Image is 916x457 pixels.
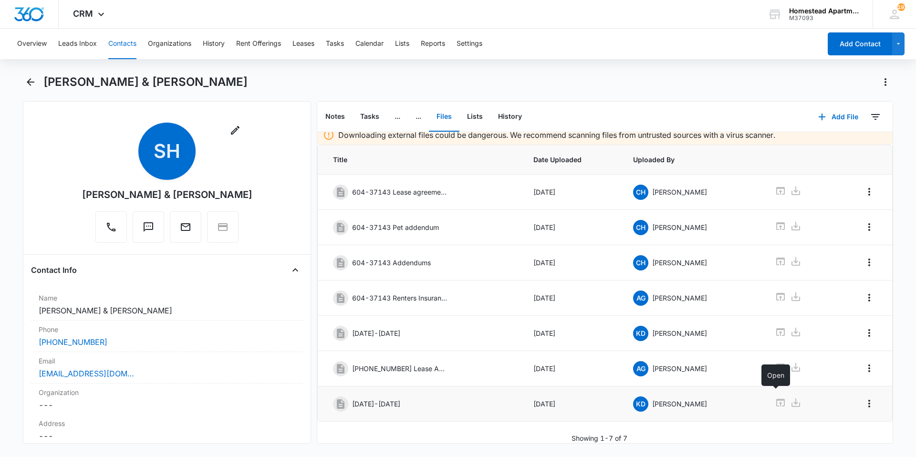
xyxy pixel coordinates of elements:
td: [DATE] [522,351,622,386]
button: Leases [292,29,314,59]
span: CRM [73,9,93,19]
p: [DATE]-[DATE] [352,328,400,338]
span: Date Uploaded [533,155,611,165]
label: Address [39,418,295,428]
a: Email [170,226,201,234]
a: Text [133,226,164,234]
button: Text [133,211,164,243]
button: Overflow Menu [862,290,877,305]
button: ... [387,102,408,132]
button: Overflow Menu [862,184,877,199]
dd: --- [39,430,295,442]
label: Phone [39,324,295,334]
td: [DATE] [522,386,622,422]
span: KD [633,396,648,412]
button: Contacts [108,29,136,59]
button: Tasks [353,102,387,132]
div: Email[EMAIL_ADDRESS][DOMAIN_NAME] [31,352,303,384]
button: Files [429,102,459,132]
dd: --- [39,399,295,411]
p: Downloading external files could be dangerous. We recommend scanning files from untrusted sources... [338,129,775,141]
h4: Contact Info [31,264,77,276]
td: [DATE] [522,316,622,351]
div: Organization--- [31,384,303,415]
button: Tasks [326,29,344,59]
button: Add Contact [828,32,892,55]
div: Open [761,364,790,386]
button: Notes [318,102,353,132]
span: 192 [897,3,905,11]
p: Showing 1-7 of 7 [572,433,627,443]
button: Actions [878,74,893,90]
p: [PERSON_NAME] [652,258,707,268]
p: [PERSON_NAME] [652,293,707,303]
button: Overflow Menu [862,396,877,411]
button: Lists [459,102,490,132]
td: [DATE] [522,175,622,210]
span: CH [633,255,648,270]
button: Call [95,211,127,243]
button: Organizations [148,29,191,59]
span: AG [633,291,648,306]
span: Title [333,155,510,165]
span: Uploaded By [633,155,752,165]
button: Overflow Menu [862,325,877,341]
a: [PHONE_NUMBER] [39,336,107,348]
label: Organization [39,387,295,397]
p: [PERSON_NAME] [652,187,707,197]
p: [PHONE_NUMBER] Lease Agreement ([DATE] - [DATE]) [352,364,448,374]
div: Address--- [31,415,303,446]
button: Email [170,211,201,243]
button: History [203,29,225,59]
button: Overview [17,29,47,59]
p: [PERSON_NAME] [652,328,707,338]
button: Rent Offerings [236,29,281,59]
p: [DATE]-[DATE] [352,399,400,409]
p: [PERSON_NAME] [652,399,707,409]
button: Settings [457,29,482,59]
label: Email [39,356,295,366]
p: [PERSON_NAME] [652,222,707,232]
a: [EMAIL_ADDRESS][DOMAIN_NAME] [39,368,134,379]
button: Calendar [355,29,384,59]
div: account id [789,15,859,21]
button: Back [23,74,38,90]
label: Name [39,293,295,303]
span: CH [633,185,648,200]
button: Overflow Menu [862,255,877,270]
div: [PERSON_NAME] & [PERSON_NAME] [82,187,252,202]
button: Reports [421,29,445,59]
div: notifications count [897,3,905,11]
div: Phone[PHONE_NUMBER] [31,321,303,352]
span: CH [633,220,648,235]
button: Overflow Menu [862,219,877,235]
h1: [PERSON_NAME] & [PERSON_NAME] [43,75,248,89]
p: 604-37143 Addendums [352,258,431,268]
button: Close [288,262,303,278]
a: Call [95,226,127,234]
button: Add File [809,105,868,128]
p: [PERSON_NAME] [652,364,707,374]
button: ... [408,102,429,132]
div: account name [789,7,859,15]
td: [DATE] [522,280,622,316]
button: Lists [395,29,409,59]
span: AG [633,361,648,376]
button: History [490,102,530,132]
span: SH [138,123,196,180]
p: 604-37143 Lease agreement ([DATE]-[DATE]) [352,187,448,197]
p: 604-37143 Pet addendum [352,222,439,232]
div: Name[PERSON_NAME] & [PERSON_NAME] [31,289,303,321]
button: Overflow Menu [862,361,877,376]
td: [DATE] [522,245,622,280]
p: 604-37143 Renters Insurance [352,293,448,303]
td: [DATE] [522,210,622,245]
button: Filters [868,109,883,125]
button: Leads Inbox [58,29,97,59]
span: KD [633,326,648,341]
dd: [PERSON_NAME] & [PERSON_NAME] [39,305,295,316]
